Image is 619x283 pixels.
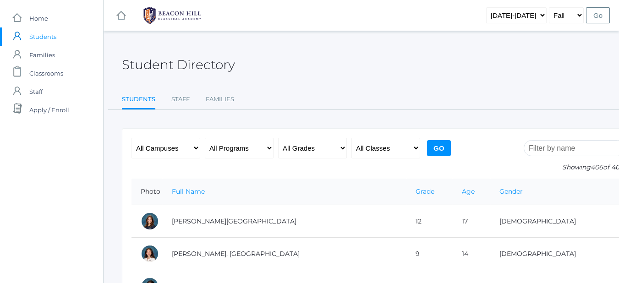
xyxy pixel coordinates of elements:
[416,187,434,196] a: Grade
[406,238,453,270] td: 9
[29,46,55,64] span: Families
[141,245,159,263] div: Phoenix Abdulla
[453,205,490,238] td: 17
[29,27,56,46] span: Students
[206,90,234,109] a: Families
[141,212,159,230] div: Charlotte Abdulla
[29,9,48,27] span: Home
[462,187,475,196] a: Age
[406,205,453,238] td: 12
[499,187,523,196] a: Gender
[29,64,63,82] span: Classrooms
[131,179,163,205] th: Photo
[171,90,190,109] a: Staff
[29,82,43,101] span: Staff
[586,7,610,23] input: Go
[163,238,406,270] td: [PERSON_NAME], [GEOGRAPHIC_DATA]
[427,140,451,156] input: Go
[122,58,235,72] h2: Student Directory
[29,101,69,119] span: Apply / Enroll
[591,163,603,171] span: 406
[172,187,205,196] a: Full Name
[163,205,406,238] td: [PERSON_NAME][GEOGRAPHIC_DATA]
[122,90,155,110] a: Students
[453,238,490,270] td: 14
[138,4,207,27] img: BHCALogos-05-308ed15e86a5a0abce9b8dd61676a3503ac9727e845dece92d48e8588c001991.png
